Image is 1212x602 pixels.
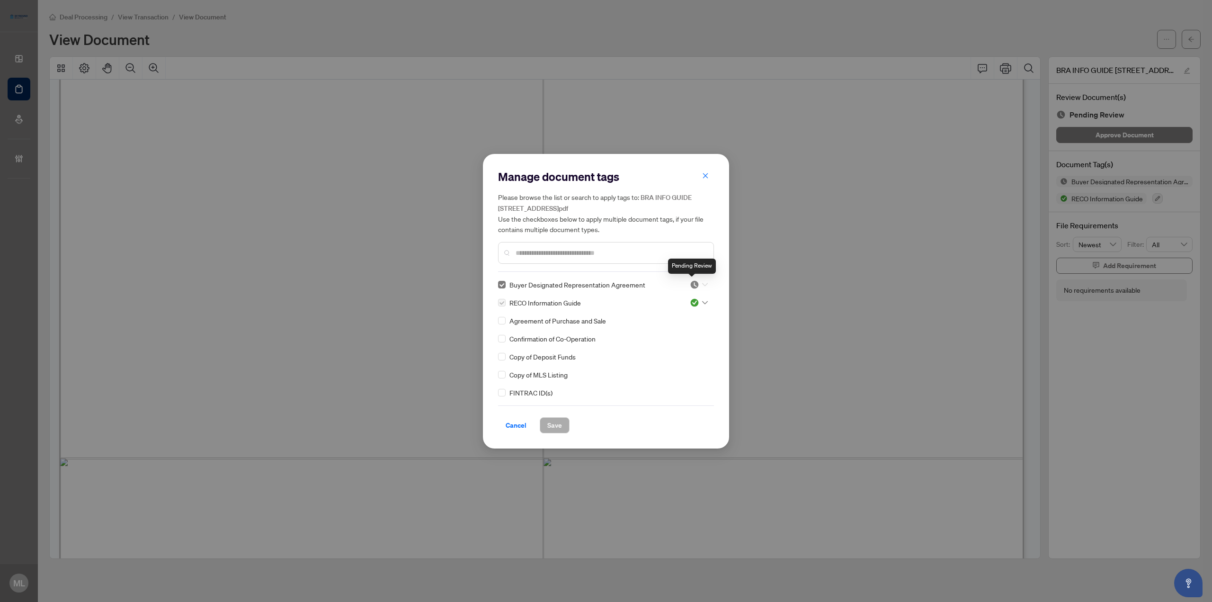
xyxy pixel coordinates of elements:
img: status [690,280,699,289]
h2: Manage document tags [498,169,714,184]
span: Pending Review [690,280,708,289]
div: Pending Review [668,259,716,274]
span: Cancel [506,418,526,433]
span: Agreement of Purchase and Sale [509,315,606,326]
button: Open asap [1174,569,1203,597]
span: close [702,172,709,179]
span: Confirmation of Co-Operation [509,333,596,344]
span: Buyer Designated Representation Agreement [509,279,645,290]
span: RECO Information Guide [509,297,581,308]
button: Save [540,417,570,433]
span: FINTRAC ID(s) [509,387,553,398]
button: Cancel [498,417,534,433]
h5: Please browse the list or search to apply tags to: Use the checkboxes below to apply multiple doc... [498,192,714,234]
span: BRA INFO GUIDE [STREET_ADDRESS]pdf [498,193,692,213]
span: Copy of MLS Listing [509,369,568,380]
span: Copy of Deposit Funds [509,351,576,362]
